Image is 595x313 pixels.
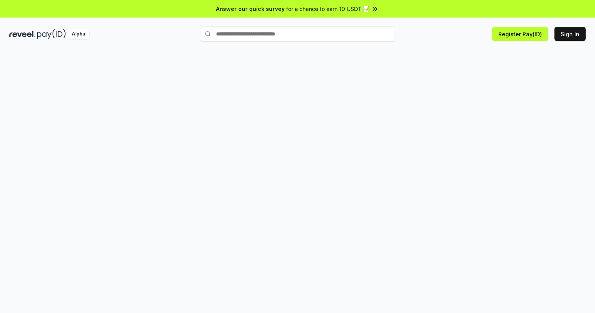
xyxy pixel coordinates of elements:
[9,29,35,39] img: reveel_dark
[67,29,89,39] div: Alpha
[554,27,586,41] button: Sign In
[37,29,66,39] img: pay_id
[492,27,548,41] button: Register Pay(ID)
[216,5,285,13] span: Answer our quick survey
[286,5,370,13] span: for a chance to earn 10 USDT 📝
